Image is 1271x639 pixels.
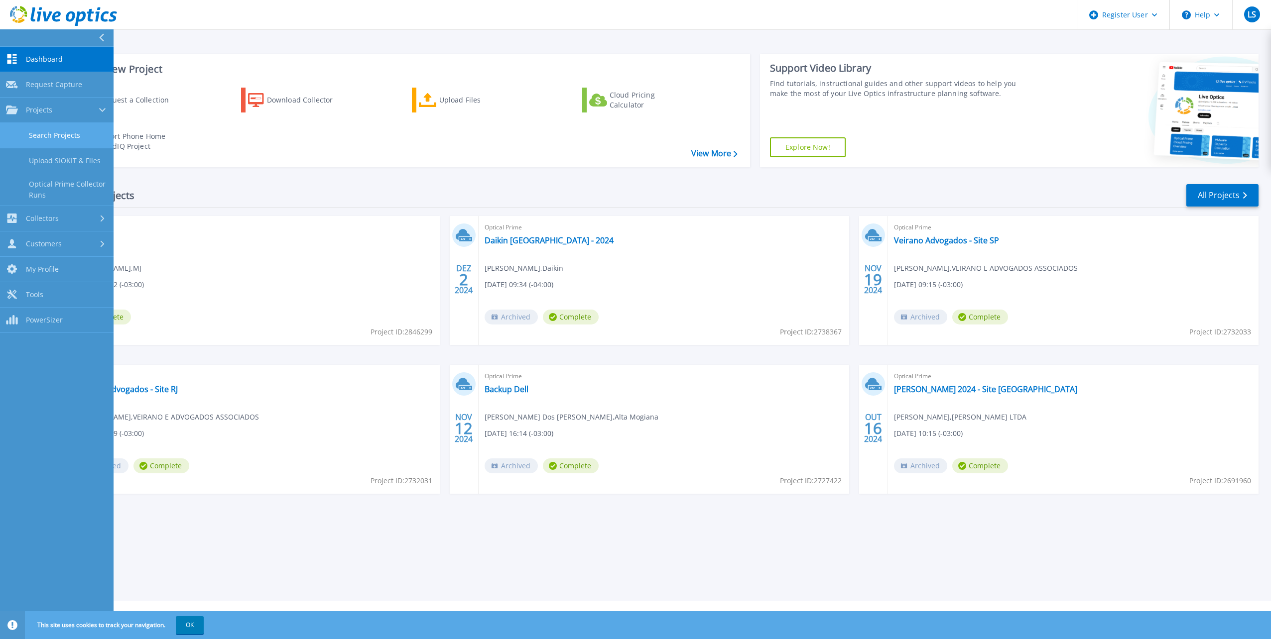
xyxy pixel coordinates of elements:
[26,239,62,248] span: Customers
[770,79,1027,99] div: Find tutorials, instructional guides and other support videos to help you make the most of your L...
[75,222,434,233] span: Optical Prime
[864,261,883,298] div: NOV 2024
[26,106,52,114] span: Projects
[485,384,528,394] a: Backup Dell
[485,428,553,439] span: [DATE] 16:14 (-03:00)
[485,412,658,423] span: [PERSON_NAME] Dos [PERSON_NAME] , Alta Mogiana
[176,616,204,634] button: OK
[1186,184,1259,207] a: All Projects
[543,310,599,324] span: Complete
[894,458,947,473] span: Archived
[439,90,519,110] div: Upload Files
[412,88,523,112] a: Upload Files
[894,310,947,324] span: Archived
[75,412,259,423] span: [PERSON_NAME] , VEIRANO E ADVOGADOS ASSOCIADOS
[864,410,883,446] div: OUT 2024
[894,384,1077,394] a: [PERSON_NAME] 2024 - Site [GEOGRAPHIC_DATA]
[582,88,693,112] a: Cloud Pricing Calculator
[952,310,1008,324] span: Complete
[485,235,614,245] a: Daikin [GEOGRAPHIC_DATA] - 2024
[864,275,882,284] span: 19
[26,316,63,324] span: PowerSizer
[691,149,738,158] a: View More
[952,458,1008,473] span: Complete
[71,64,737,75] h3: Start a New Project
[864,424,882,432] span: 16
[454,261,473,298] div: DEZ 2024
[26,214,59,223] span: Collectors
[770,137,846,157] a: Explore Now!
[98,131,175,151] div: Import Phone Home CloudIQ Project
[1248,10,1256,18] span: LS
[459,275,468,284] span: 2
[485,279,553,290] span: [DATE] 09:34 (-04:00)
[894,428,963,439] span: [DATE] 10:15 (-03:00)
[75,384,178,394] a: Veirano Advogados - Site RJ
[454,410,473,446] div: NOV 2024
[780,475,842,486] span: Project ID: 2727422
[770,62,1027,75] div: Support Video Library
[26,55,63,64] span: Dashboard
[75,371,434,382] span: Optical Prime
[894,235,999,245] a: Veirano Advogados - Site SP
[894,412,1026,423] span: [PERSON_NAME] , [PERSON_NAME] LTDA
[26,80,82,89] span: Request Capture
[71,88,182,112] a: Request a Collection
[1189,475,1251,486] span: Project ID: 2691960
[894,222,1253,233] span: Optical Prime
[780,326,842,337] span: Project ID: 2738367
[241,88,352,112] a: Download Collector
[485,222,843,233] span: Optical Prime
[26,290,43,299] span: Tools
[455,424,473,432] span: 12
[894,263,1078,274] span: [PERSON_NAME] , VEIRANO E ADVOGADOS ASSOCIADOS
[267,90,347,110] div: Download Collector
[543,458,599,473] span: Complete
[99,90,179,110] div: Request a Collection
[485,458,538,473] span: Archived
[1189,326,1251,337] span: Project ID: 2732033
[894,279,963,290] span: [DATE] 09:15 (-03:00)
[610,90,689,110] div: Cloud Pricing Calculator
[894,371,1253,382] span: Optical Prime
[485,263,563,274] span: [PERSON_NAME] , Daikin
[26,265,59,274] span: My Profile
[371,326,432,337] span: Project ID: 2846299
[485,371,843,382] span: Optical Prime
[485,310,538,324] span: Archived
[133,458,189,473] span: Complete
[27,616,204,634] span: This site uses cookies to track your navigation.
[371,475,432,486] span: Project ID: 2732031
